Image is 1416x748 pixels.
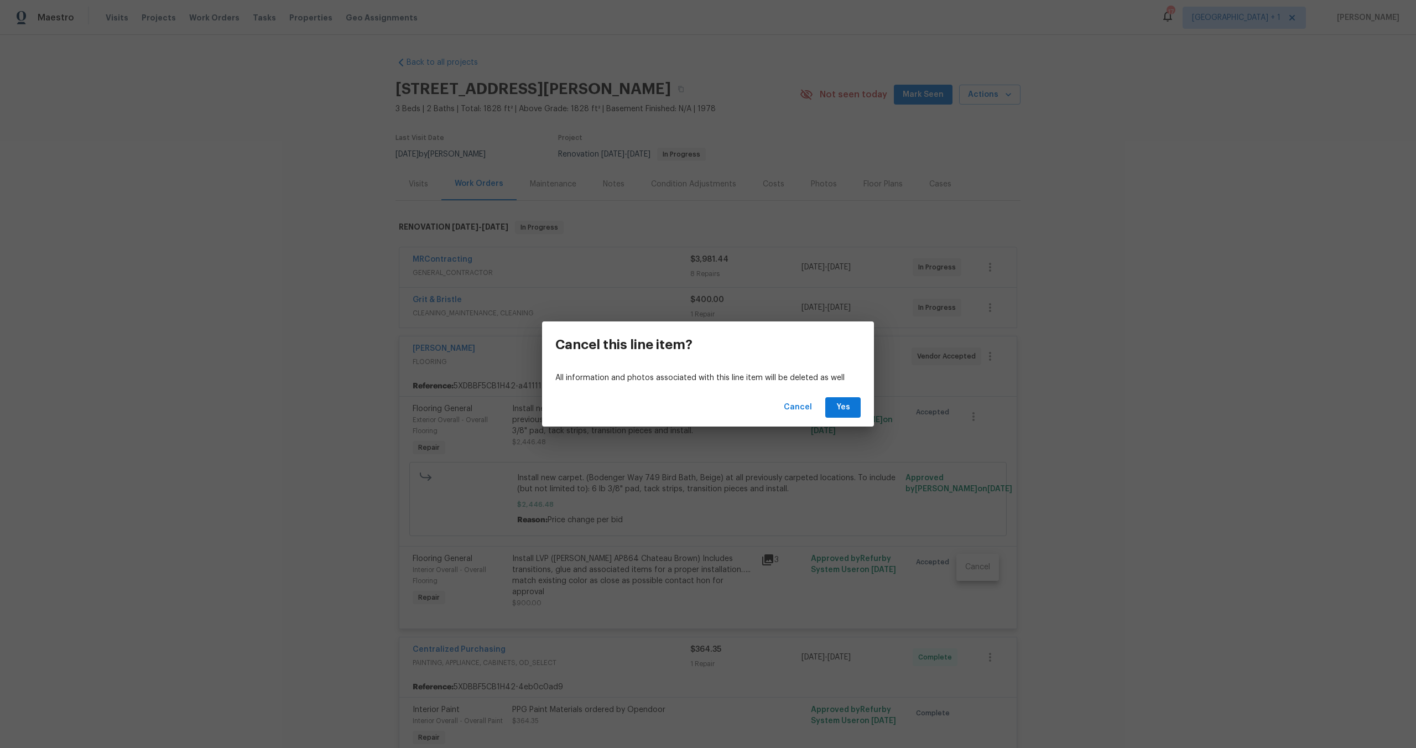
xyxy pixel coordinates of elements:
[825,397,861,418] button: Yes
[779,397,816,418] button: Cancel
[555,372,861,384] p: All information and photos associated with this line item will be deleted as well
[555,337,693,352] h3: Cancel this line item?
[784,401,812,414] span: Cancel
[834,401,852,414] span: Yes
